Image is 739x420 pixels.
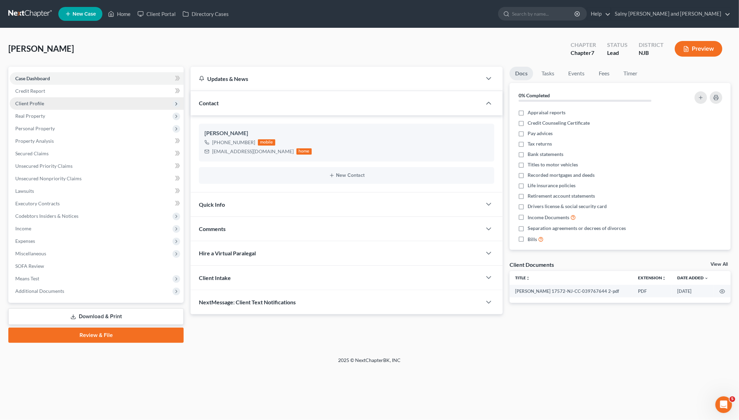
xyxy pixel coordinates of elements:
[199,75,473,82] div: Updates & News
[515,275,530,280] a: Titleunfold_more
[607,49,628,57] div: Lead
[528,236,537,243] span: Bills
[528,120,590,126] span: Credit Counseling Certificate
[15,225,31,231] span: Income
[199,299,296,305] span: NextMessage: Client Text Notifications
[715,396,732,413] iframe: Intercom live chat
[15,138,54,144] span: Property Analysis
[528,225,626,232] span: Separation agreements or decrees of divorces
[15,250,46,256] span: Miscellaneous
[526,276,530,280] i: unfold_more
[15,175,82,181] span: Unsecured Nonpriority Claims
[296,148,312,155] div: home
[15,100,44,106] span: Client Profile
[611,8,730,20] a: Salny [PERSON_NAME] and [PERSON_NAME]
[10,160,184,172] a: Unsecured Priority Claims
[711,262,728,267] a: View All
[172,357,568,369] div: 2025 © NextChapterBK, INC
[528,203,607,210] span: Drivers license & social security card
[528,172,595,179] span: Recorded mortgages and deeds
[8,43,74,53] span: [PERSON_NAME]
[134,8,179,20] a: Client Portal
[212,139,255,146] div: [PHONE_NUMBER]
[662,276,666,280] i: unfold_more
[528,182,576,189] span: Life insurance policies
[15,213,78,219] span: Codebtors Insiders & Notices
[563,67,590,80] a: Events
[528,130,553,137] span: Pay advices
[15,263,44,269] span: SOFA Review
[528,214,569,221] span: Income Documents
[593,67,615,80] a: Fees
[528,151,563,158] span: Bank statements
[15,113,45,119] span: Real Property
[15,163,73,169] span: Unsecured Priority Claims
[15,125,55,131] span: Personal Property
[8,328,184,343] a: Review & File
[704,276,708,280] i: expand_more
[199,250,256,256] span: Hire a Virtual Paralegal
[15,275,39,281] span: Means Test
[510,261,554,268] div: Client Documents
[510,67,533,80] a: Docs
[15,150,49,156] span: Secured Claims
[258,139,275,146] div: mobile
[15,75,50,81] span: Case Dashboard
[10,260,184,272] a: SOFA Review
[639,49,664,57] div: NJB
[199,201,225,208] span: Quick Info
[204,173,489,178] button: New Contact
[672,285,714,297] td: [DATE]
[199,274,231,281] span: Client Intake
[15,288,64,294] span: Additional Documents
[675,41,722,57] button: Preview
[639,41,664,49] div: District
[10,85,184,97] a: Credit Report
[15,238,35,244] span: Expenses
[104,8,134,20] a: Home
[512,7,576,20] input: Search by name...
[536,67,560,80] a: Tasks
[212,148,294,155] div: [EMAIL_ADDRESS][DOMAIN_NAME]
[632,285,672,297] td: PDF
[528,109,565,116] span: Appraisal reports
[638,275,666,280] a: Extensionunfold_more
[10,185,184,197] a: Lawsuits
[519,92,550,98] strong: 0% Completed
[10,72,184,85] a: Case Dashboard
[204,129,489,138] div: [PERSON_NAME]
[607,41,628,49] div: Status
[591,49,594,56] span: 7
[730,396,735,402] span: 5
[15,188,34,194] span: Lawsuits
[571,49,596,57] div: Chapter
[8,308,184,325] a: Download & Print
[528,161,578,168] span: Titles to motor vehicles
[10,147,184,160] a: Secured Claims
[73,11,96,17] span: New Case
[15,88,45,94] span: Credit Report
[528,140,552,147] span: Tax returns
[10,135,184,147] a: Property Analysis
[199,225,226,232] span: Comments
[571,41,596,49] div: Chapter
[10,172,184,185] a: Unsecured Nonpriority Claims
[179,8,232,20] a: Directory Cases
[618,67,643,80] a: Timer
[199,100,219,106] span: Contact
[677,275,708,280] a: Date Added expand_more
[10,197,184,210] a: Executory Contracts
[510,285,632,297] td: [PERSON_NAME] 17572-NJ-CC-039767644 2-pdf
[528,192,595,199] span: Retirement account statements
[15,200,60,206] span: Executory Contracts
[587,8,611,20] a: Help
